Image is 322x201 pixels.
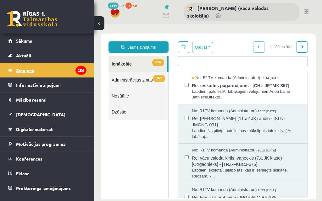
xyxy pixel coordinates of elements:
[97,123,162,129] span: No: R1TV komanda (Administratori)
[16,156,42,161] span: Konferences
[97,51,207,76] a: No: R1TV komanda (Administratori) 11:14 [DATE] Re: ieskaites pagarinājums - [CHL-JFTMX-857] Labdi...
[14,80,74,96] a: Dzēstie
[125,3,140,8] a: 0 xp
[8,48,86,63] a: Aktuāli
[164,85,183,89] span: 10:25 [DATE]
[164,124,183,129] span: 10:23 [DATE]
[187,6,193,12] img: Inga Volfa (vācu valodas skolotāja)
[7,11,57,27] a: Rīgas 1. Tālmācības vidusskola
[8,34,86,48] a: Sākums
[16,78,86,92] legend: Informatīvie ziņojumi
[16,38,32,44] span: Sākums
[8,93,86,107] a: Mācību resursi
[97,65,207,76] span: Labdien, paldies!Ar labākajiem vēlējumiemAnda Laine JātnieceDirekto...
[16,97,47,103] span: Mācību resursi
[164,164,183,168] span: 10:21 [DATE]
[170,17,203,29] span: 1 – 30 no 901
[8,78,86,92] a: Informatīvie ziņojumi
[97,163,207,188] a: No: R1TV komanda (Administratori) 10:21 [DATE] Re: tehniska problēma - [PGR-NDNBP-135]
[125,3,132,9] span: 0
[97,57,207,65] span: Re: ieskaites pagarinājums - [CHL-JFTMX-857]
[16,141,66,147] span: Motivācijas programma
[16,53,31,58] span: Aktuāli
[58,35,70,42] span: 256
[108,3,119,9] span: 2111
[8,63,86,77] a: Ziņojumi256
[8,137,86,151] a: Motivācijas programma
[8,107,86,122] a: [DEMOGRAPHIC_DATA]
[8,181,86,195] a: Proktoringa izmēģinājums
[167,52,186,56] span: 11:14 [DATE]
[59,51,71,58] span: 161
[16,185,71,191] span: Proktoringa izmēģinājums
[97,90,207,104] span: Re: [PERSON_NAME] (11.a2 JK) audio - [SLN-JMGNG-031]
[8,166,86,181] a: Eklase
[14,17,74,29] a: Jauns ziņojums
[16,63,86,77] legend: Ziņojumi
[97,84,207,116] a: No: R1TV komanda (Administratori) 10:25 [DATE] Re: [PERSON_NAME] (11.a2 JK) audio - [SLN-JMGNG-03...
[97,169,207,177] span: Re: tehniska problēma - [PGR-NDNBP-135]
[8,151,86,166] a: Konferences
[133,3,137,8] span: xp
[108,3,125,8] a: 2111 mP
[97,123,207,155] a: No: R1TV komanda (Administratori) 10:23 [DATE] Re: vācu valoda Kirils Ivaņeckis (7.a JK klase) [O...
[97,84,162,90] span: No: R1TV komanda (Administratori)
[119,3,125,8] span: mP
[8,122,86,136] a: Digitālie materiāli
[16,126,53,132] span: Digitālie materiāli
[14,48,74,64] a: 161Administrācijas ziņas
[16,112,65,117] span: [DEMOGRAPHIC_DATA]
[97,51,166,57] span: No: R1TV komanda (Administratori)
[97,143,207,155] span: Labdien, skolotāj, jālabo tas, kas ir iesniegts ieskaitē. Redzam, k...
[98,18,119,29] button: Opcijas
[14,64,74,80] a: Nosūtītie
[14,32,73,48] a: 256Ienākošie
[97,104,207,115] span: Labdien,šis pilnīgi noteikti nav mākslīgais intelekts. :)Ar labākaj...
[75,66,86,75] i: 256
[97,129,207,143] span: Re: vācu valoda Kirils Ivaņeckis (7.a JK klase) [Otrgadnieks] - [TRZ-FKBCJ-676]
[97,163,162,169] span: No: R1TV komanda (Administratori)
[187,5,269,19] a: [PERSON_NAME] (vācu valodas skolotāja)
[16,171,30,176] span: Eklase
